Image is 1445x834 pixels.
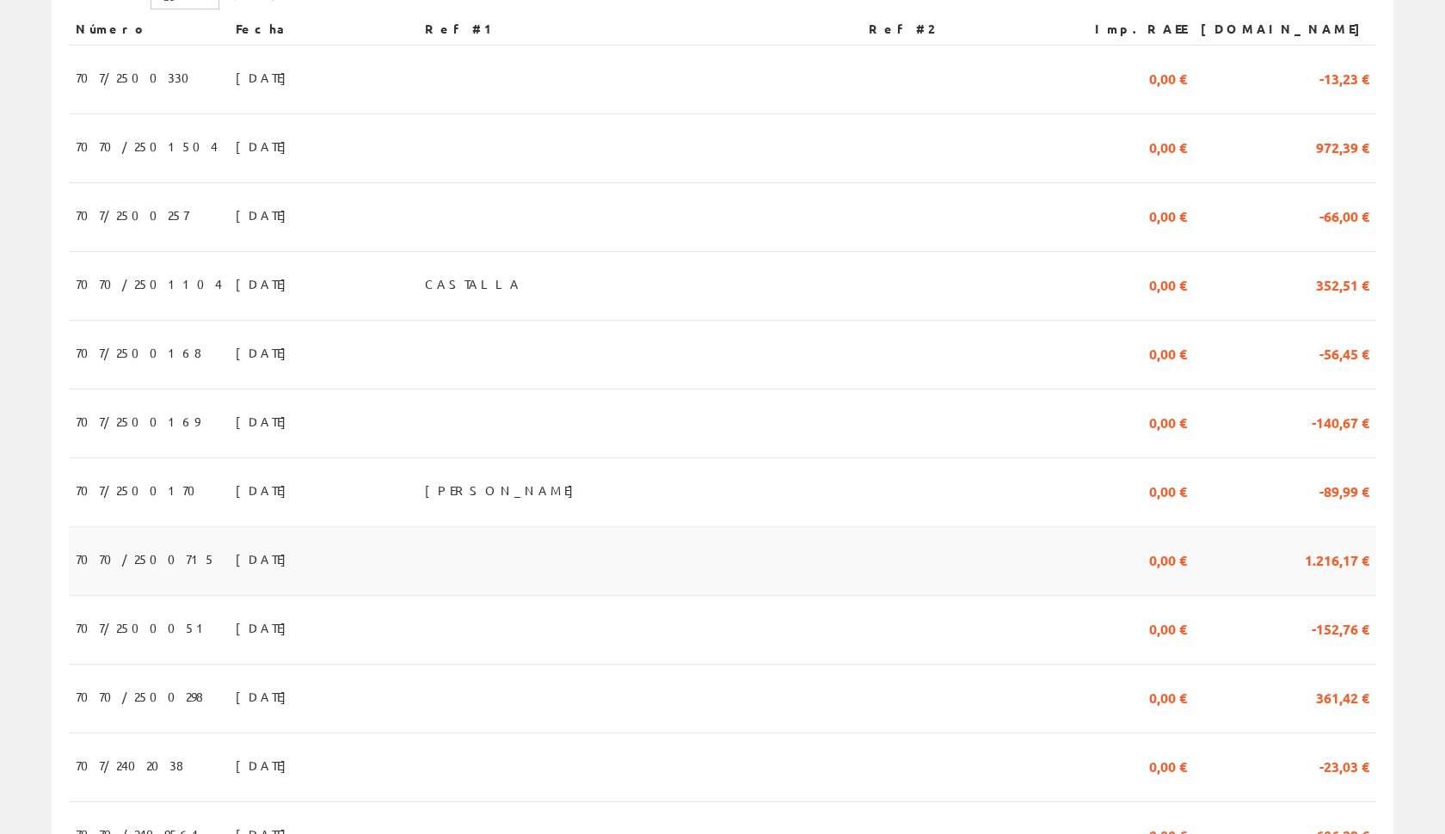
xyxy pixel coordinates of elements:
[425,269,522,298] span: CASTALLA
[76,544,216,573] span: 7070/2500715
[1149,63,1187,92] span: 0,00 €
[1149,682,1187,711] span: 0,00 €
[236,200,295,230] span: [DATE]
[1149,613,1187,642] span: 0,00 €
[1312,613,1369,642] span: -152,76 €
[1319,338,1369,367] span: -56,45 €
[236,751,295,780] span: [DATE]
[862,14,1065,45] th: Ref #2
[1149,338,1187,367] span: 0,00 €
[236,544,295,573] span: [DATE]
[76,338,201,367] span: 707/2500168
[76,613,211,642] span: 707/2500051
[76,407,200,436] span: 707/2500169
[418,14,862,45] th: Ref #1
[76,200,188,230] span: 707/2500257
[1319,475,1369,505] span: -89,99 €
[236,269,295,298] span: [DATE]
[425,475,582,505] span: [PERSON_NAME]
[1149,200,1187,230] span: 0,00 €
[69,14,229,45] th: Número
[1316,682,1369,711] span: 361,42 €
[1149,407,1187,436] span: 0,00 €
[1149,751,1187,780] span: 0,00 €
[76,132,218,161] span: 7070/2501504
[76,63,200,92] span: 707/2500330
[1065,14,1194,45] th: Imp.RAEE
[236,682,295,711] span: [DATE]
[1312,407,1369,436] span: -140,67 €
[1194,14,1376,45] th: [DOMAIN_NAME]
[236,63,295,92] span: [DATE]
[76,682,203,711] span: 7070/2500298
[1149,269,1187,298] span: 0,00 €
[1305,544,1369,573] span: 1.216,17 €
[236,407,295,436] span: [DATE]
[1316,269,1369,298] span: 352,51 €
[236,613,295,642] span: [DATE]
[1149,132,1187,161] span: 0,00 €
[1319,200,1369,230] span: -66,00 €
[236,132,295,161] span: [DATE]
[229,14,418,45] th: Fecha
[236,475,295,505] span: [DATE]
[1149,475,1187,505] span: 0,00 €
[1319,751,1369,780] span: -23,03 €
[1316,132,1369,161] span: 972,39 €
[1149,544,1187,573] span: 0,00 €
[76,475,206,505] span: 707/2500170
[1319,63,1369,92] span: -13,23 €
[236,338,295,367] span: [DATE]
[76,269,222,298] span: 7070/2501104
[76,751,183,780] span: 707/2402038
